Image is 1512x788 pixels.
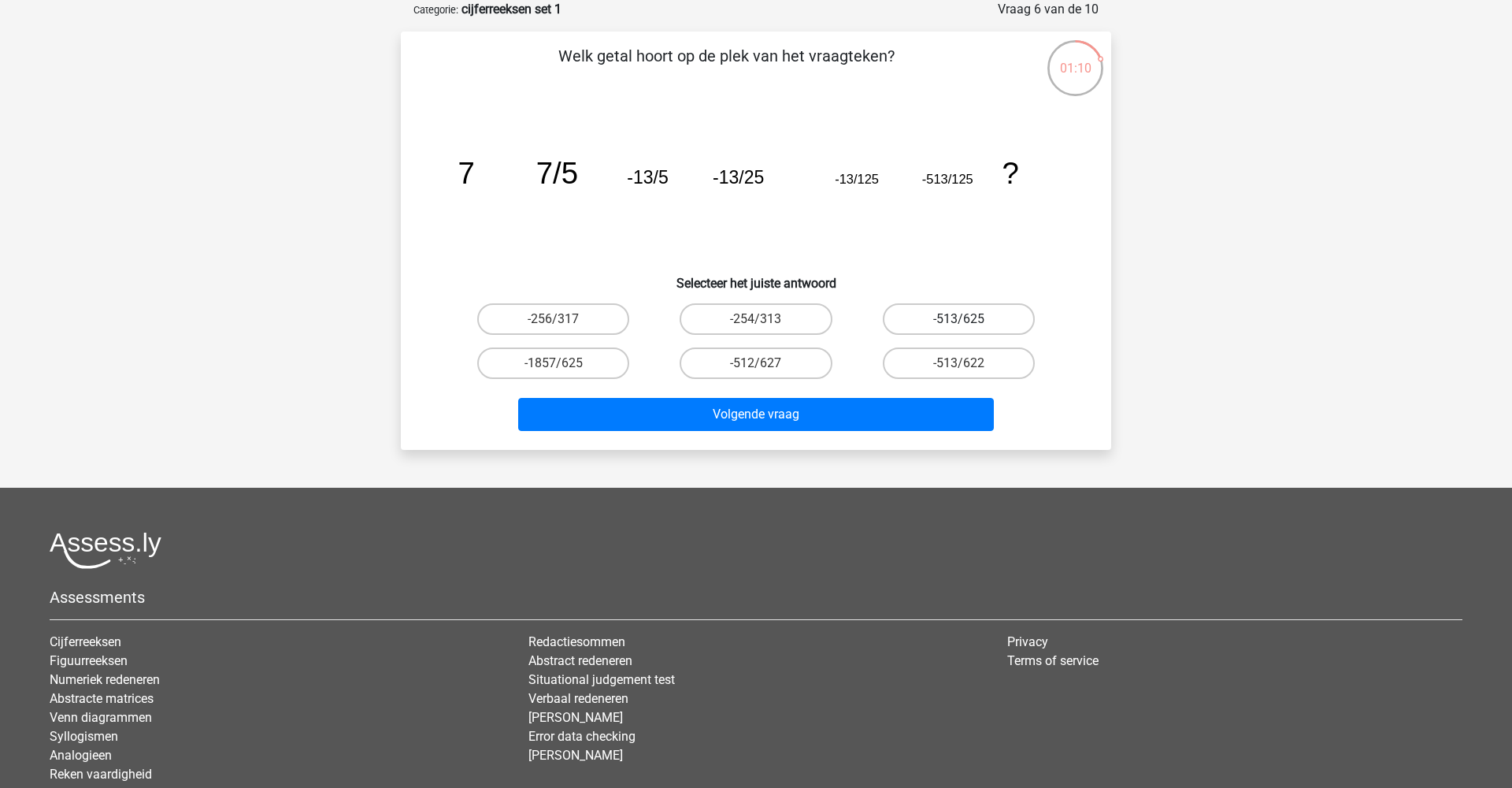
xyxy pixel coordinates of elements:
[50,748,112,763] a: Analogieen
[50,672,160,687] a: Numeriek redeneren
[426,263,1086,291] h6: Selecteer het juiste antwoord
[1007,653,1099,668] a: Terms of service
[50,588,1462,607] h5: Assessments
[883,303,1035,335] label: -513/625
[50,710,152,725] a: Venn diagrammen
[50,767,152,782] a: Reken vaardigheid
[461,2,561,17] strong: cijferreeksen set 1
[536,156,578,190] tspan: 7/5
[528,748,623,763] a: [PERSON_NAME]
[713,167,764,188] tspan: -13/25
[458,156,475,190] tspan: 7
[627,167,668,188] tspan: -13/5
[518,398,995,431] button: Volgende vraag
[883,348,1035,379] label: -513/622
[1007,634,1048,649] a: Privacy
[528,710,623,725] a: [PERSON_NAME]
[680,348,832,379] label: -512/627
[1046,39,1105,78] div: 01:10
[680,303,832,335] label: -254/313
[528,672,675,687] a: Situational judgement test
[50,729,118,744] a: Syllogismen
[50,634,121,649] a: Cijferreeksen
[413,4,458,16] small: Categorie:
[426,44,1027,91] p: Welk getal hoort op de plek van het vraagteken?
[922,172,973,186] tspan: -513/125
[50,532,161,569] img: Assessly logo
[1002,156,1018,190] tspan: ?
[528,691,628,706] a: Verbaal redeneren
[528,634,625,649] a: Redactiesommen
[477,348,629,379] label: -1857/625
[477,303,629,335] label: -256/317
[50,653,128,668] a: Figuurreeksen
[528,653,632,668] a: Abstract redeneren
[528,729,636,744] a: Error data checking
[50,691,154,706] a: Abstracte matrices
[835,172,879,186] tspan: -13/125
